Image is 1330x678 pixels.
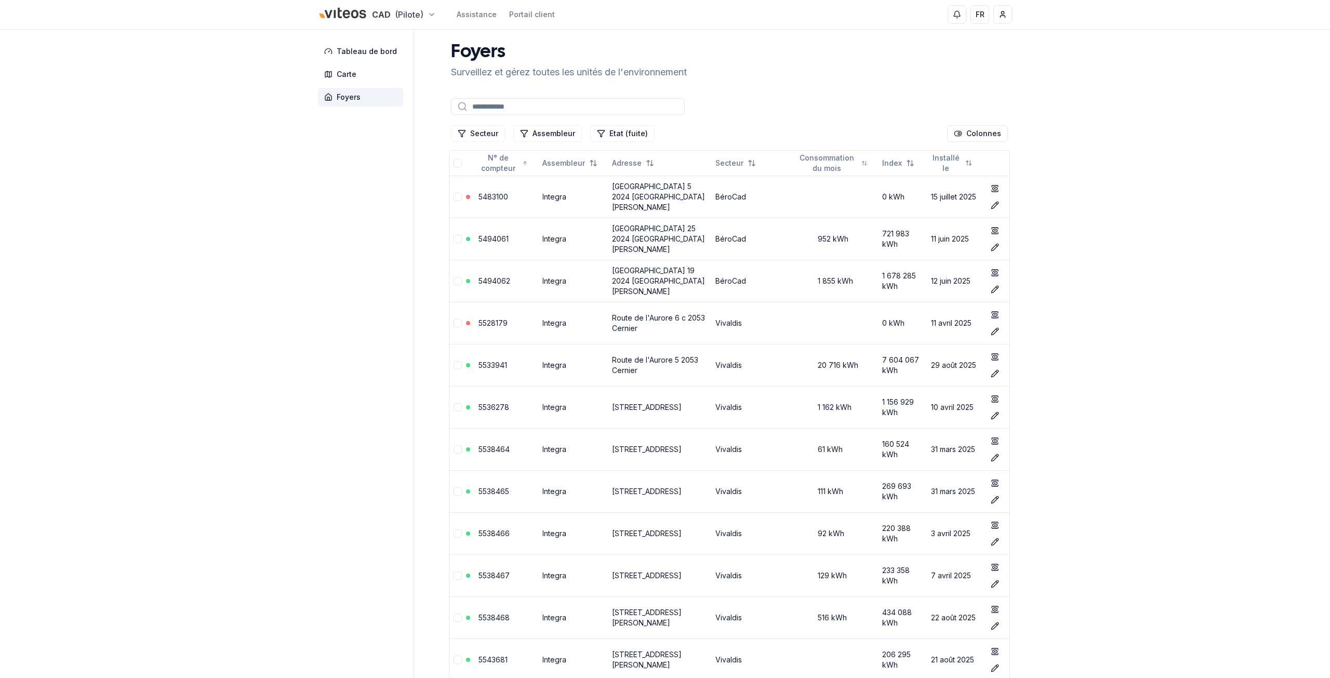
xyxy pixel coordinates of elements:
[931,153,961,174] span: Installé le
[454,361,462,369] button: Sélectionner la ligne
[882,318,923,328] div: 0 kWh
[711,260,793,302] td: BéroCad
[711,554,793,596] td: Vivaldis
[538,386,608,428] td: Integra
[478,613,510,622] a: 5538468
[612,571,682,580] a: [STREET_ADDRESS]
[882,607,923,628] div: 434 088 kWh
[478,234,509,243] a: 5494061
[538,512,608,554] td: Integra
[454,656,462,664] button: Sélectionner la ligne
[538,554,608,596] td: Integra
[478,361,507,369] a: 5533941
[337,46,397,57] span: Tableau de bord
[454,159,462,167] button: Tout sélectionner
[711,176,793,218] td: BéroCad
[711,596,793,639] td: Vivaldis
[538,596,608,639] td: Integra
[612,650,682,669] a: [STREET_ADDRESS][PERSON_NAME]
[709,155,762,171] button: Not sorted. Click to sort ascending.
[947,125,1008,142] button: Cocher les colonnes
[797,276,874,286] div: 1 855 kWh
[478,403,509,411] a: 5536278
[612,355,698,375] a: Route de l'Aurore 5 2053 Cernier
[457,9,497,20] a: Assistance
[715,158,743,168] span: Secteur
[538,344,608,386] td: Integra
[612,445,682,454] a: [STREET_ADDRESS]
[478,276,510,285] a: 5494062
[791,155,874,171] button: Not sorted. Click to sort ascending.
[882,481,923,502] div: 269 693 kWh
[542,158,585,168] span: Assembleur
[612,608,682,627] a: [STREET_ADDRESS][PERSON_NAME]
[876,155,921,171] button: Not sorted. Click to sort ascending.
[454,193,462,201] button: Sélectionner la ligne
[318,1,368,26] img: Viteos - CAD Logo
[454,571,462,580] button: Sélectionner la ligne
[318,65,407,84] a: Carte
[454,529,462,538] button: Sélectionner la ligne
[612,403,682,411] a: [STREET_ADDRESS]
[797,153,857,174] span: Consommation du mois
[538,470,608,512] td: Integra
[454,403,462,411] button: Sélectionner la ligne
[538,428,608,470] td: Integra
[451,65,687,79] p: Surveillez et gérez toutes les unités de l'environnement
[711,386,793,428] td: Vivaldis
[454,614,462,622] button: Sélectionner la ligne
[478,192,508,201] a: 5483100
[927,596,983,639] td: 22 août 2025
[337,69,356,79] span: Carte
[451,125,505,142] button: Filtrer les lignes
[797,486,874,497] div: 111 kWh
[976,9,985,20] span: FR
[927,302,983,344] td: 11 avril 2025
[970,5,989,24] button: FR
[711,512,793,554] td: Vivaldis
[538,260,608,302] td: Integra
[925,155,979,171] button: Not sorted. Click to sort ascending.
[711,428,793,470] td: Vivaldis
[797,444,874,455] div: 61 kWh
[882,158,902,168] span: Index
[882,565,923,586] div: 233 358 kWh
[478,318,508,327] a: 5528179
[882,397,923,418] div: 1 156 929 kWh
[711,218,793,260] td: BéroCad
[927,470,983,512] td: 31 mars 2025
[882,523,923,544] div: 220 388 kWh
[711,344,793,386] td: Vivaldis
[451,42,687,63] h1: Foyers
[882,355,923,376] div: 7 604 067 kWh
[612,224,705,254] a: [GEOGRAPHIC_DATA] 25 2024 [GEOGRAPHIC_DATA][PERSON_NAME]
[927,512,983,554] td: 3 avril 2025
[337,92,361,102] span: Foyers
[882,229,923,249] div: 721 983 kWh
[882,192,923,202] div: 0 kWh
[538,302,608,344] td: Integra
[318,42,407,61] a: Tableau de bord
[612,182,705,211] a: [GEOGRAPHIC_DATA] 5 2024 [GEOGRAPHIC_DATA][PERSON_NAME]
[612,529,682,538] a: [STREET_ADDRESS]
[927,344,983,386] td: 29 août 2025
[454,445,462,454] button: Sélectionner la ligne
[927,554,983,596] td: 7 avril 2025
[612,313,705,333] a: Route de l'Aurore 6 c 2053 Cernier
[797,402,874,413] div: 1 162 kWh
[318,88,407,107] a: Foyers
[372,8,391,21] span: CAD
[478,571,510,580] a: 5538467
[454,277,462,285] button: Sélectionner la ligne
[509,9,555,20] a: Portail client
[590,125,655,142] button: Filtrer les lignes
[882,439,923,460] div: 160 524 kWh
[612,487,682,496] a: [STREET_ADDRESS]
[536,155,604,171] button: Not sorted. Click to sort ascending.
[927,260,983,302] td: 12 juin 2025
[472,155,534,171] button: Sorted ascending. Click to sort descending.
[927,428,983,470] td: 31 mars 2025
[927,176,983,218] td: 15 juillet 2025
[612,266,705,296] a: [GEOGRAPHIC_DATA] 19 2024 [GEOGRAPHIC_DATA][PERSON_NAME]
[797,528,874,539] div: 92 kWh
